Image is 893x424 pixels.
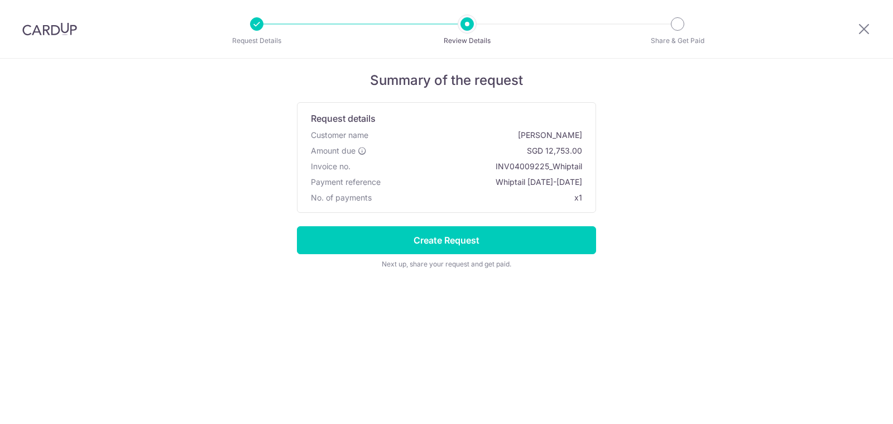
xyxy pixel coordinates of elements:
[385,177,582,188] span: Whiptail [DATE]-[DATE]
[355,161,582,172] span: INV04009225_Whiptail
[22,22,77,36] img: CardUp
[311,161,351,172] span: Invoice no.
[311,177,381,188] span: Payment reference
[311,192,372,203] span: No. of payments
[311,145,367,156] label: Amount due
[574,193,582,202] span: x1
[297,259,596,270] div: Next up, share your request and get paid.
[636,35,719,46] p: Share & Get Paid
[311,112,376,125] span: Request details
[215,35,298,46] p: Request Details
[297,226,596,254] input: Create Request
[371,145,582,156] span: SGD 12,753.00
[297,72,596,89] h5: Summary of the request
[311,130,368,141] span: Customer name
[426,35,508,46] p: Review Details
[373,130,582,141] span: [PERSON_NAME]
